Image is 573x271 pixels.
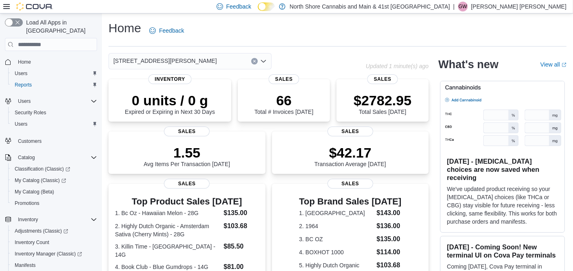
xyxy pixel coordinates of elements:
[15,96,34,106] button: Users
[258,2,275,11] input: Dark Mode
[2,56,100,68] button: Home
[11,226,97,236] span: Adjustments (Classic)
[11,198,97,208] span: Promotions
[2,214,100,225] button: Inventory
[299,222,373,230] dt: 2. 1964
[11,108,97,118] span: Security Roles
[15,228,68,234] span: Adjustments (Classic)
[254,92,313,109] p: 66
[11,164,97,174] span: Classification (Classic)
[15,200,40,207] span: Promotions
[113,56,217,66] span: [STREET_ADDRESS][PERSON_NAME]
[15,262,35,269] span: Manifests
[453,2,455,11] p: |
[148,74,192,84] span: Inventory
[11,249,85,259] a: Inventory Manager (Classic)
[115,209,220,217] dt: 1. Bc Oz - Hawaiian Melon - 28G
[11,119,97,129] span: Users
[18,59,31,65] span: Home
[299,235,373,243] dt: 3. BC OZ
[2,96,100,107] button: Users
[15,57,34,67] a: Home
[18,138,42,144] span: Customers
[11,198,43,208] a: Promotions
[254,92,313,115] div: Total # Invoices [DATE]
[314,144,386,161] p: $42.17
[8,237,100,248] button: Inventory Count
[8,163,100,175] a: Classification (Classic)
[8,118,100,130] button: Users
[223,242,259,251] dd: $85.50
[11,175,69,185] a: My Catalog (Classic)
[115,222,220,238] dt: 2. Highly Dutch Organic - Amsterdam Sativa (Cherry Mints) - 28G
[164,179,210,189] span: Sales
[376,234,401,244] dd: $135.00
[15,215,97,224] span: Inventory
[18,98,31,104] span: Users
[159,27,184,35] span: Feedback
[11,260,97,270] span: Manifests
[11,249,97,259] span: Inventory Manager (Classic)
[447,243,558,259] h3: [DATE] - Coming Soon! New terminal UI on Cova Pay terminals
[8,186,100,198] button: My Catalog (Beta)
[15,153,38,162] button: Catalog
[447,157,558,182] h3: [DATE] - [MEDICAL_DATA] choices are now saved when receiving
[438,58,498,71] h2: What's new
[15,82,32,88] span: Reports
[15,153,97,162] span: Catalog
[8,248,100,260] a: Inventory Manager (Classic)
[327,127,373,136] span: Sales
[15,251,82,257] span: Inventory Manager (Classic)
[562,62,566,67] svg: External link
[11,175,97,185] span: My Catalog (Classic)
[146,22,187,39] a: Feedback
[314,144,386,167] div: Transaction Average [DATE]
[15,96,97,106] span: Users
[15,215,41,224] button: Inventory
[471,2,566,11] p: [PERSON_NAME] [PERSON_NAME]
[376,221,401,231] dd: $136.00
[458,2,467,11] span: GW
[15,121,27,127] span: Users
[15,57,97,67] span: Home
[299,209,373,217] dt: 1. [GEOGRAPHIC_DATA]
[366,63,429,69] p: Updated 1 minute(s) ago
[367,74,398,84] span: Sales
[15,177,66,184] span: My Catalog (Classic)
[8,107,100,118] button: Security Roles
[144,144,230,167] div: Avg Items Per Transaction [DATE]
[8,198,100,209] button: Promotions
[8,68,100,79] button: Users
[11,108,49,118] a: Security Roles
[125,92,215,109] p: 0 units / 0 g
[290,2,450,11] p: North Shore Cannabis and Main & 41st [GEOGRAPHIC_DATA]
[376,260,401,270] dd: $103.68
[299,197,401,207] h3: Top Brand Sales [DATE]
[8,79,100,91] button: Reports
[2,152,100,163] button: Catalog
[115,242,220,259] dt: 3. Killin Time - [GEOGRAPHIC_DATA] - 14G
[11,80,35,90] a: Reports
[11,226,71,236] a: Adjustments (Classic)
[11,69,97,78] span: Users
[15,70,27,77] span: Users
[269,74,299,84] span: Sales
[223,208,259,218] dd: $135.00
[458,2,468,11] div: Griffin Wright
[327,179,373,189] span: Sales
[299,261,373,269] dt: 5. Highly Dutch Organic
[251,58,258,64] button: Clear input
[23,18,97,35] span: Load All Apps in [GEOGRAPHIC_DATA]
[15,239,49,246] span: Inventory Count
[115,197,259,207] h3: Top Product Sales [DATE]
[354,92,411,115] div: Total Sales [DATE]
[223,221,259,231] dd: $103.68
[376,247,401,257] dd: $114.00
[11,238,97,247] span: Inventory Count
[16,2,53,11] img: Cova
[15,189,54,195] span: My Catalog (Beta)
[15,109,46,116] span: Security Roles
[260,58,267,64] button: Open list of options
[540,61,566,68] a: View allExternal link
